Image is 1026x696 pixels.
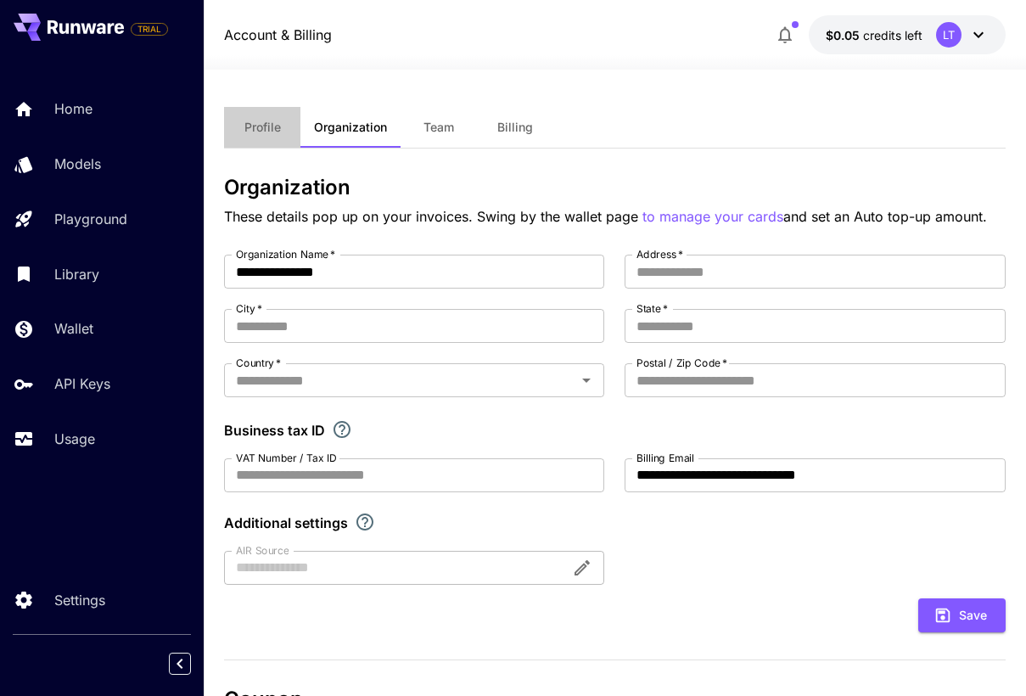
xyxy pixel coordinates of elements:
[182,648,204,679] div: Collapse sidebar
[224,176,1006,199] h3: Organization
[224,25,332,45] nav: breadcrumb
[224,513,348,533] p: Additional settings
[224,208,642,225] span: These details pop up on your invoices. Swing by the wallet page
[936,22,962,48] div: LT
[54,209,127,229] p: Playground
[169,653,191,675] button: Collapse sidebar
[355,512,375,532] svg: Explore additional customization settings
[332,419,352,440] svg: If you are a business tax registrant, please enter your business tax ID here.
[783,208,987,225] span: and set an Auto top-up amount.
[636,247,683,261] label: Address
[236,247,335,261] label: Organization Name
[132,23,167,36] span: TRIAL
[236,543,289,558] label: AIR Source
[54,429,95,449] p: Usage
[636,356,727,370] label: Postal / Zip Code
[131,19,168,39] span: Add your payment card to enable full platform functionality.
[236,356,281,370] label: Country
[236,451,337,465] label: VAT Number / Tax ID
[236,301,262,316] label: City
[497,120,533,135] span: Billing
[54,154,101,174] p: Models
[826,26,922,44] div: $0.05
[642,206,783,227] button: to manage your cards
[314,120,387,135] span: Organization
[918,598,1006,633] button: Save
[863,28,922,42] span: credits left
[54,590,105,610] p: Settings
[54,98,93,119] p: Home
[224,420,325,441] p: Business tax ID
[224,25,332,45] a: Account & Billing
[826,28,863,42] span: $0.05
[54,373,110,394] p: API Keys
[54,318,93,339] p: Wallet
[423,120,454,135] span: Team
[575,368,598,392] button: Open
[54,264,99,284] p: Library
[809,15,1006,54] button: $0.05LT
[244,120,281,135] span: Profile
[636,451,694,465] label: Billing Email
[636,301,668,316] label: State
